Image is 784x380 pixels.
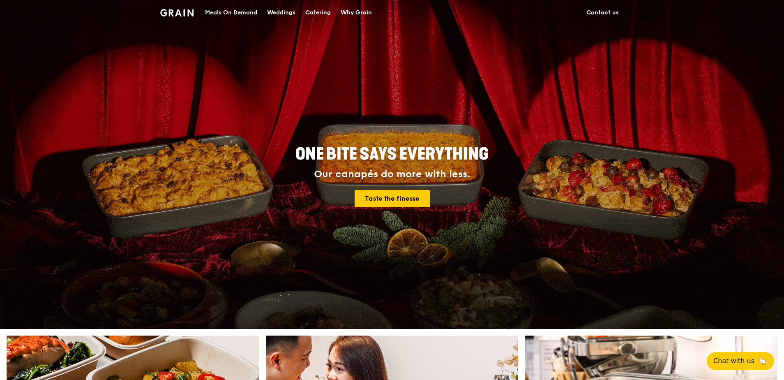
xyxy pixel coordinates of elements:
a: Why Grain [336,0,377,25]
a: Catering [300,0,336,25]
a: Contact us [581,0,624,25]
div: Weddings [267,0,295,25]
div: Catering [305,0,331,25]
div: Our canapés do more with less. [244,169,540,180]
img: Grain [160,9,194,16]
a: Taste the finesse [355,190,430,207]
span: ONE BITE SAYS EVERYTHING [295,144,489,164]
div: Meals On Demand [205,0,257,25]
span: Chat with us [713,356,754,366]
div: Why Grain [341,0,372,25]
button: Chat with us🦙 [707,352,774,370]
a: Weddings [262,0,300,25]
span: 🦙 [758,356,768,366]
